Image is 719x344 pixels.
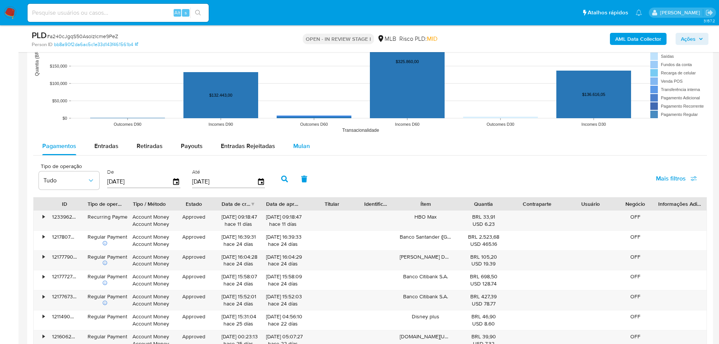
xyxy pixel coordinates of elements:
button: search-icon [190,8,206,18]
button: Ações [676,33,708,45]
span: 3.157.2 [704,18,715,24]
span: # a240cJgqS50AsolzIcme9PeZ [47,32,118,40]
a: Notificações [636,9,642,16]
span: Ações [681,33,696,45]
button: AML Data Collector [610,33,667,45]
div: MLB [377,35,396,43]
a: Sair [705,9,713,17]
span: Atalhos rápidos [588,9,628,17]
span: Alt [174,9,180,16]
a: bb8a90f2da6ac5c1e33d143f461561b4 [54,41,138,48]
span: MID [427,34,437,43]
p: lucas.portella@mercadolivre.com [660,9,703,16]
b: PLD [32,29,47,41]
b: Person ID [32,41,52,48]
span: Risco PLD: [399,35,437,43]
input: Pesquise usuários ou casos... [28,8,209,18]
p: OPEN - IN REVIEW STAGE I [303,34,374,44]
b: AML Data Collector [615,33,661,45]
span: s [185,9,187,16]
